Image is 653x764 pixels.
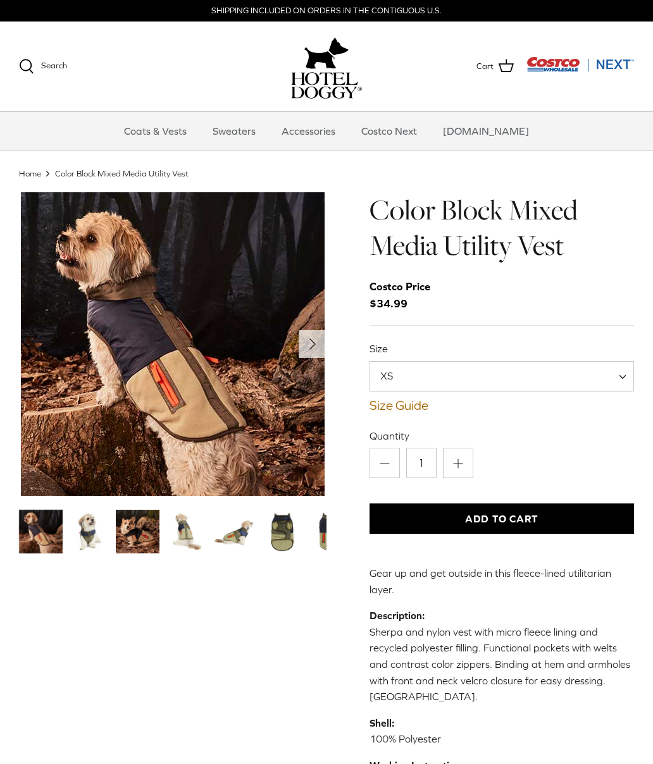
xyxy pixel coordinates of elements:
[370,398,634,413] a: Size Guide
[370,429,634,443] label: Quantity
[41,61,67,70] span: Search
[370,503,634,534] button: Add to Cart
[67,510,111,553] a: Thumbnail Link
[55,168,189,178] a: Color Block Mixed Media Utility Vest
[201,112,267,150] a: Sweaters
[270,112,347,150] a: Accessories
[21,192,325,496] img: tan dog wearing a blue & brown vest
[526,65,634,74] a: Visit Costco Next
[164,510,208,553] a: Thumbnail Link
[291,72,362,99] img: hoteldoggycom
[113,112,198,150] a: Coats & Vests
[370,278,430,295] div: Costco Price
[432,112,540,150] a: [DOMAIN_NAME]
[370,342,634,355] label: Size
[370,278,443,312] span: $34.99
[370,192,634,264] h1: Color Block Mixed Media Utility Vest
[370,715,634,748] p: 100% Polyester
[19,510,63,553] a: Thumbnail Link
[370,565,634,598] p: Gear up and get outside in this fleece-lined utilitarian layer.
[309,510,352,553] a: Thumbnail Link
[19,192,326,496] a: Show Gallery
[526,56,634,72] img: Costco Next
[370,610,425,621] strong: Description:
[212,510,256,553] a: Thumbnail Link
[291,34,362,99] a: hoteldoggy.com hoteldoggycom
[370,608,634,705] p: Sherpa and nylon vest with micro fleece lining and recycled polyester filling. Functional pockets...
[370,361,634,391] span: XS
[370,369,418,383] span: XS
[299,330,326,358] button: Next
[260,510,304,553] a: Thumbnail Link
[19,510,63,553] img: tan dog wearing a blue & brown vest
[19,168,634,180] nav: Breadcrumbs
[19,168,41,178] a: Home
[476,60,494,73] span: Cart
[370,717,394,729] strong: Shell:
[304,34,349,72] img: hoteldoggy.com
[116,510,159,553] a: Thumbnail Link
[476,58,514,75] a: Cart
[350,112,428,150] a: Costco Next
[19,59,67,74] a: Search
[406,448,437,478] input: Quantity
